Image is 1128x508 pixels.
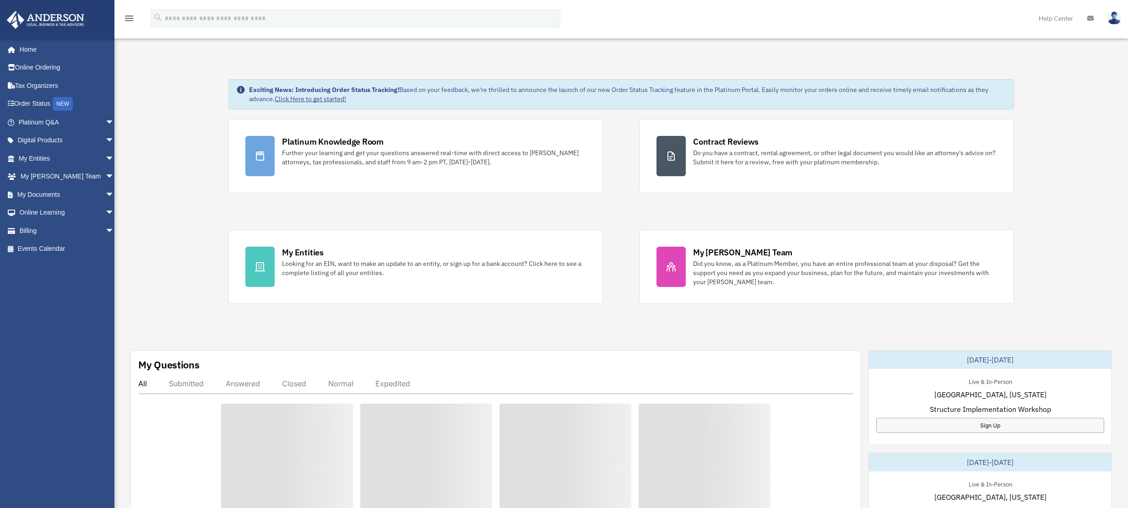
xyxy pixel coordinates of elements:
div: Normal [328,379,353,388]
a: My Entities Looking for an EIN, want to make an update to an entity, or sign up for a bank accoun... [228,230,603,304]
span: arrow_drop_down [105,113,124,132]
div: Do you have a contract, rental agreement, or other legal document you would like an attorney's ad... [693,148,997,167]
a: My Documentsarrow_drop_down [6,185,128,204]
a: My Entitiesarrow_drop_down [6,149,128,168]
a: menu [124,16,135,24]
a: Tax Organizers [6,76,128,95]
a: Platinum Knowledge Room Further your learning and get your questions answered real-time with dire... [228,119,603,193]
span: arrow_drop_down [105,204,124,222]
span: arrow_drop_down [105,168,124,186]
div: All [138,379,147,388]
a: Billingarrow_drop_down [6,222,128,240]
div: Answered [226,379,260,388]
span: Structure Implementation Workshop [930,404,1051,415]
a: Events Calendar [6,240,128,258]
a: Click Here to get started! [275,95,346,103]
div: Looking for an EIN, want to make an update to an entity, or sign up for a bank account? Click her... [282,259,586,277]
a: Home [6,40,124,59]
a: Online Learningarrow_drop_down [6,204,128,222]
div: Platinum Knowledge Room [282,136,384,147]
span: arrow_drop_down [105,185,124,204]
div: My Questions [138,358,200,372]
span: [GEOGRAPHIC_DATA], [US_STATE] [934,492,1047,503]
a: My [PERSON_NAME] Teamarrow_drop_down [6,168,128,186]
a: My [PERSON_NAME] Team Did you know, as a Platinum Member, you have an entire professional team at... [640,230,1014,304]
div: Closed [282,379,306,388]
div: Further your learning and get your questions answered real-time with direct access to [PERSON_NAM... [282,148,586,167]
div: Based on your feedback, we're thrilled to announce the launch of our new Order Status Tracking fe... [249,85,1006,103]
a: Contract Reviews Do you have a contract, rental agreement, or other legal document you would like... [640,119,1014,193]
img: User Pic [1107,11,1121,25]
i: search [153,12,163,22]
div: Submitted [169,379,204,388]
strong: Exciting News: Introducing Order Status Tracking! [249,86,399,94]
div: My [PERSON_NAME] Team [693,247,792,258]
a: Platinum Q&Aarrow_drop_down [6,113,128,131]
div: Live & In-Person [961,479,1020,488]
div: Expedited [375,379,410,388]
span: arrow_drop_down [105,149,124,168]
i: menu [124,13,135,24]
div: Contract Reviews [693,136,759,147]
a: Digital Productsarrow_drop_down [6,131,128,150]
span: arrow_drop_down [105,131,124,150]
img: Anderson Advisors Platinum Portal [4,11,87,29]
div: Live & In-Person [961,376,1020,386]
div: Did you know, as a Platinum Member, you have an entire professional team at your disposal? Get th... [693,259,997,286]
div: My Entities [282,247,323,258]
div: NEW [53,97,73,111]
div: [DATE]-[DATE] [869,351,1112,369]
span: [GEOGRAPHIC_DATA], [US_STATE] [934,389,1047,400]
div: [DATE]-[DATE] [869,453,1112,471]
a: Online Ordering [6,59,128,77]
span: arrow_drop_down [105,222,124,240]
a: Sign Up [876,418,1104,433]
a: Order StatusNEW [6,95,128,113]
